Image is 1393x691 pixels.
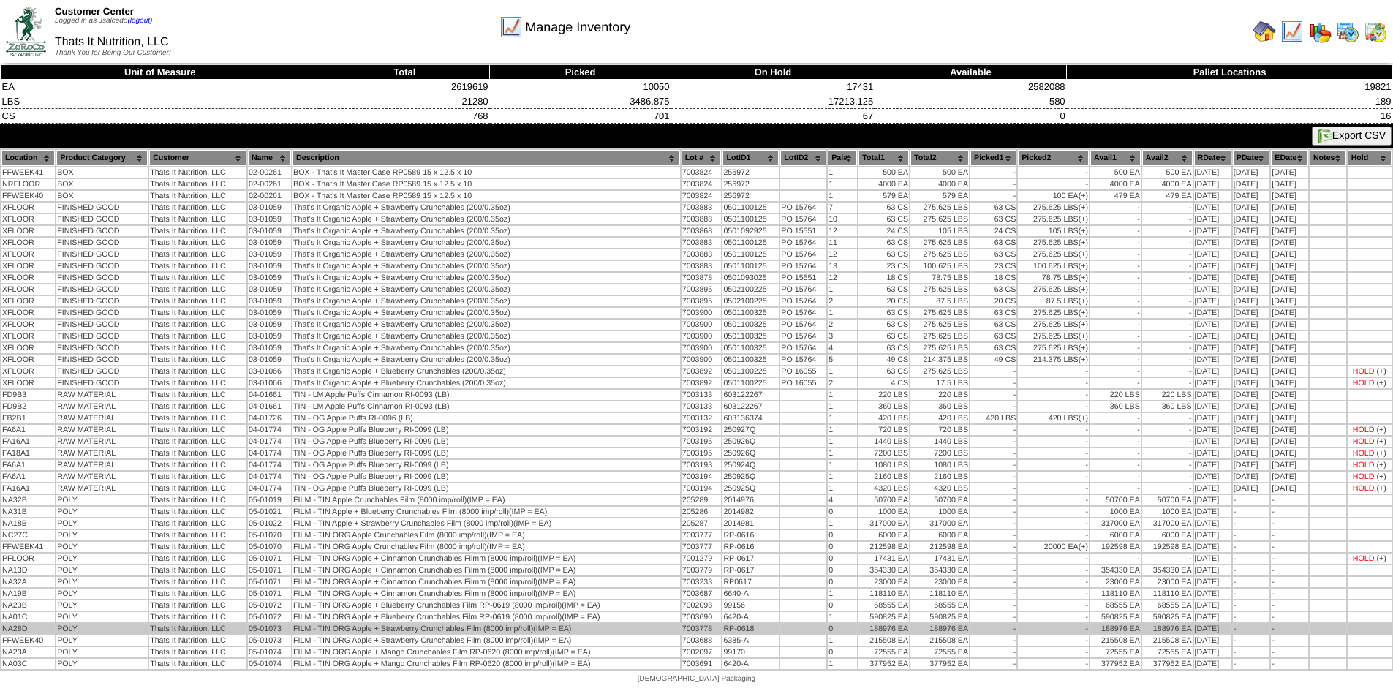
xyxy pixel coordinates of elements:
th: Picked1 [970,150,1016,166]
td: XFLOOR [1,249,55,260]
td: 02-00261 [248,179,291,189]
td: - [1090,261,1141,271]
td: That's It Organic Apple + Strawberry Crunchables (200/0.35oz) [292,249,680,260]
td: - [1142,284,1193,295]
td: That's It Organic Apple + Strawberry Crunchables (200/0.35oz) [292,238,680,248]
div: (+) [1079,285,1088,294]
td: [DATE] [1194,261,1231,271]
td: That's It Organic Apple + Strawberry Crunchables (200/0.35oz) [292,261,680,271]
img: home.gif [1253,20,1276,43]
td: 87.5 LBS [910,296,969,306]
td: [DATE] [1233,226,1270,236]
td: [DATE] [1271,261,1308,271]
td: 87.5 LBS [1018,296,1089,306]
span: Manage Inventory [525,20,630,35]
th: Avail1 [1090,150,1141,166]
td: 0502100225 [722,284,779,295]
td: [DATE] [1233,214,1270,224]
td: 579 EA [910,191,969,201]
td: - [1090,238,1141,248]
td: - [1090,249,1141,260]
span: Thats It Nutrition, LLC [55,36,169,48]
td: That's It Organic Apple + Strawberry Crunchables (200/0.35oz) [292,214,680,224]
td: [DATE] [1194,296,1231,306]
td: 02-00261 [248,191,291,201]
td: 105 LBS [1018,226,1089,236]
td: 2619619 [320,80,490,94]
td: 275.625 LBS [1018,249,1089,260]
td: FINISHED GOOD [56,214,148,224]
td: [DATE] [1233,191,1270,201]
td: [DATE] [1233,284,1270,295]
td: 275.625 LBS [910,249,969,260]
td: Thats It Nutrition, LLC [149,214,246,224]
td: XFLOOR [1,308,55,318]
td: FINISHED GOOD [56,203,148,213]
div: (+) [1079,262,1088,271]
td: [DATE] [1271,179,1308,189]
td: [DATE] [1271,203,1308,213]
td: Thats It Nutrition, LLC [149,191,246,201]
div: (+) [1079,273,1088,282]
th: Available [875,65,1066,80]
td: [DATE] [1271,308,1308,318]
td: XFLOOR [1,214,55,224]
td: - [970,167,1016,178]
td: 2582088 [875,80,1066,94]
td: Thats It Nutrition, LLC [149,226,246,236]
td: PO 15764 [780,308,826,318]
td: 10 [828,214,857,224]
td: PO 15764 [780,214,826,224]
td: FINISHED GOOD [56,284,148,295]
td: XFLOOR [1,261,55,271]
th: Total [320,65,490,80]
td: 03-01059 [248,308,291,318]
th: Lot # [682,150,722,166]
td: PO 15551 [780,226,826,236]
td: FINISHED GOOD [56,261,148,271]
td: [DATE] [1233,296,1270,306]
td: Thats It Nutrition, LLC [149,179,246,189]
img: calendarprod.gif [1336,20,1359,43]
th: EDate [1271,150,1308,166]
button: Export CSV [1312,127,1392,146]
td: [DATE] [1233,238,1270,248]
td: 63 CS [858,249,909,260]
td: - [1142,203,1193,213]
td: - [1090,203,1141,213]
td: 1 [828,284,857,295]
td: 3486.875 [490,94,671,109]
td: 63 CS [970,203,1016,213]
td: - [1142,261,1193,271]
td: 7003878 [682,273,722,283]
td: XFLOOR [1,226,55,236]
td: 100 EA [1018,191,1089,201]
td: BOX - That's It Master Case RP0589 15 x 12.5 x 10 [292,179,680,189]
td: FFWEEK41 [1,167,55,178]
img: ZoRoCo_Logo(Green%26Foil)%20jpg.webp [6,7,46,56]
td: [DATE] [1233,167,1270,178]
td: 0501100125 [722,214,779,224]
td: 0501100125 [722,238,779,248]
td: 1 [828,167,857,178]
td: 63 CS [858,214,909,224]
td: [DATE] [1271,191,1308,201]
td: FINISHED GOOD [56,226,148,236]
td: 189 [1067,94,1393,109]
img: line_graph.gif [499,15,523,39]
td: [DATE] [1194,203,1231,213]
td: BOX - That's It Master Case RP0589 15 x 12.5 x 10 [292,191,680,201]
th: Unit of Measure [1,65,320,80]
td: 100.625 LBS [1018,261,1089,271]
td: - [1090,214,1141,224]
img: graph.gif [1308,20,1332,43]
td: 0501100125 [722,249,779,260]
td: BOX [56,167,148,178]
th: Hold [1348,150,1392,166]
td: [DATE] [1233,179,1270,189]
td: 03-01059 [248,249,291,260]
div: (+) [1079,227,1088,235]
td: 78.75 LBS [910,273,969,283]
td: 275.625 LBS [910,203,969,213]
td: 7003883 [682,249,722,260]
